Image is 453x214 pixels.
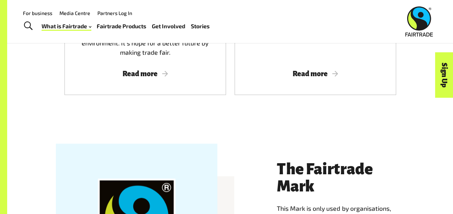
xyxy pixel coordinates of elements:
a: Get Involved [152,21,185,31]
a: Partners Log In [97,10,132,16]
a: What is Fairtrade [42,21,91,31]
a: Media Centre [59,10,90,16]
span: Read more [243,70,387,78]
span: Read more [73,70,217,78]
a: Toggle Search [19,17,37,35]
a: Fairtrade Products [97,21,146,31]
a: For business [23,10,52,16]
img: Fairtrade Australia New Zealand logo [405,6,433,37]
h3: The Fairtrade Mark [277,161,404,195]
a: Stories [191,21,209,31]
